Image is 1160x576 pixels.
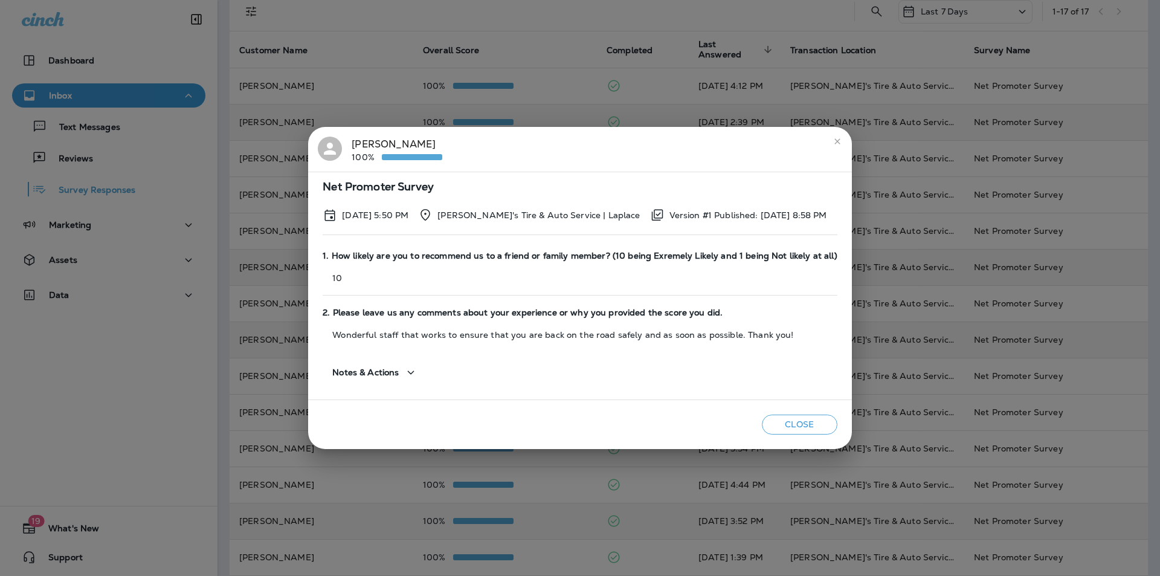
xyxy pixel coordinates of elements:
[352,152,382,162] p: 100%
[342,210,408,220] p: Aug 28, 2025 5:50 PM
[323,355,428,390] button: Notes & Actions
[437,210,640,220] p: [PERSON_NAME]'s Tire & Auto Service | Laplace
[352,137,442,162] div: [PERSON_NAME]
[323,330,837,340] p: Wonderful staff that works to ensure that you are back on the road safely and as soon as possible...
[323,251,837,261] span: 1. How likely are you to recommend us to a friend or family member? (10 being Exremely Likely and...
[323,273,837,283] p: 10
[669,210,827,220] p: Version #1 Published: [DATE] 8:58 PM
[828,132,847,151] button: close
[323,308,837,318] span: 2. Please leave us any comments about your experience or why you provided the score you did.
[332,367,399,378] span: Notes & Actions
[762,415,837,435] button: Close
[323,182,837,192] span: Net Promoter Survey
